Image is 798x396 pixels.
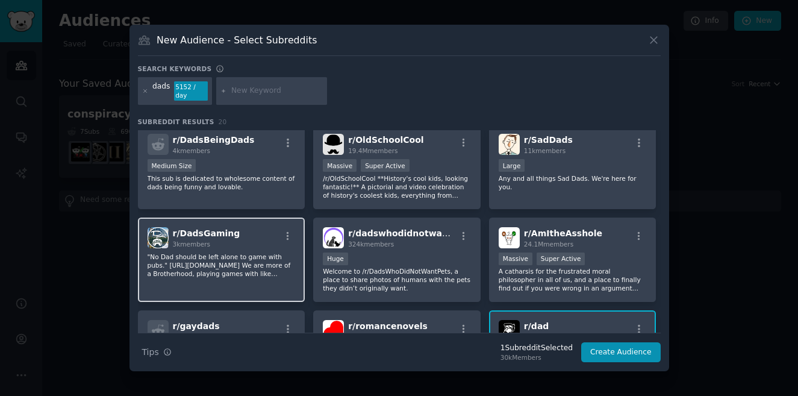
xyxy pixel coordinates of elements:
[138,64,212,73] h3: Search keywords
[148,159,196,172] div: Medium Size
[148,174,296,191] p: This sub is dedicated to wholesome content of dads being funny and lovable.
[323,227,344,248] img: dadswhodidnotwantpets
[524,321,549,331] span: r/ dad
[173,135,255,145] span: r/ DadsBeingDads
[581,342,661,363] button: Create Audience
[148,253,296,278] p: "No Dad should be left alone to game with pubs." [URL][DOMAIN_NAME] We are more of a Brotherhood,...
[537,253,585,265] div: Super Active
[524,228,602,238] span: r/ AmItheAsshole
[499,159,525,172] div: Large
[173,240,211,248] span: 3k members
[499,227,520,248] img: AmItheAsshole
[323,174,471,200] p: /r/OldSchoolCool **History's cool kids, looking fantastic!** A pictorial and video celebration of...
[174,81,208,101] div: 5152 / day
[499,174,647,191] p: Any and all things Sad Dads. We're here for you.
[323,253,348,265] div: Huge
[138,342,176,363] button: Tips
[323,320,344,341] img: romancenovels
[348,147,397,154] span: 19.4M members
[152,81,170,101] div: dads
[499,320,520,341] img: dad
[500,353,573,362] div: 30k Members
[173,228,240,238] span: r/ DadsGaming
[148,227,169,248] img: DadsGaming
[173,147,211,154] span: 4k members
[499,134,520,155] img: SadDads
[524,147,566,154] span: 11k members
[323,267,471,292] p: Welcome to /r/DadsWhoDidNotWantPets, a place to share photos of humans with the pets they didn’t ...
[219,118,227,125] span: 20
[138,118,214,126] span: Subreddit Results
[500,343,573,354] div: 1 Subreddit Selected
[323,134,344,155] img: OldSchoolCool
[157,34,317,46] h3: New Audience - Select Subreddits
[499,267,647,292] p: A catharsis for the frustrated moral philosopher in all of us, and a place to finally find out if...
[348,240,394,248] span: 324k members
[361,159,410,172] div: Super Active
[348,228,473,238] span: r/ dadswhodidnotwantpets
[348,135,423,145] span: r/ OldSchoolCool
[348,321,428,331] span: r/ romancenovels
[173,321,220,331] span: r/ gaydads
[524,135,573,145] span: r/ SadDads
[231,86,323,96] input: New Keyword
[499,253,532,265] div: Massive
[323,159,357,172] div: Massive
[524,240,573,248] span: 24.1M members
[142,346,159,359] span: Tips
